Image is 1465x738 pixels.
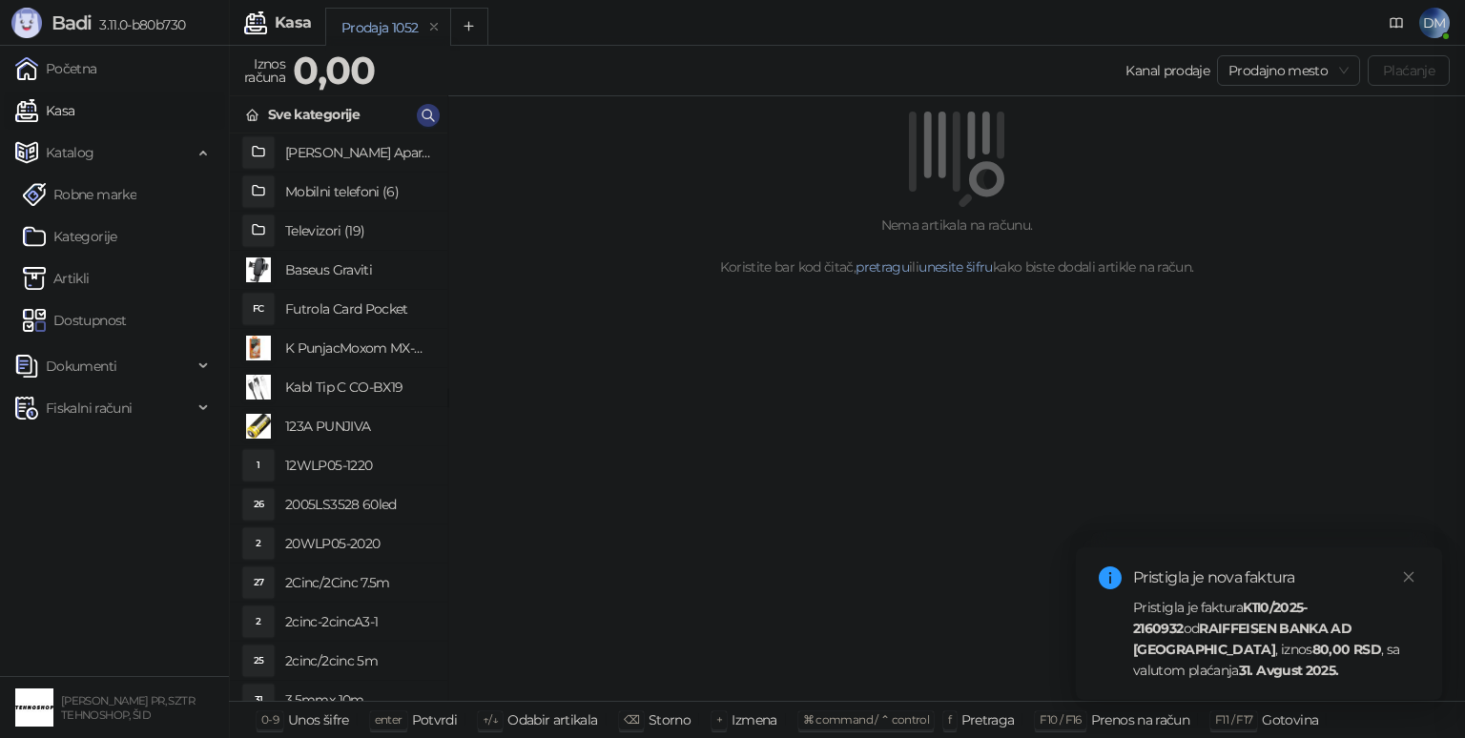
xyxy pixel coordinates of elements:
strong: RAIFFEISEN BANKA AD [GEOGRAPHIC_DATA] [1133,620,1352,658]
strong: 31. Avgust 2025. [1239,662,1339,679]
div: Pristigla je faktura od , iznos , sa valutom plaćanja [1133,597,1419,681]
a: Close [1398,566,1419,587]
span: info-circle [1099,566,1122,589]
div: Pristigla je nova faktura [1133,566,1419,589]
strong: 80,00 RSD [1312,641,1381,658]
strong: K110/2025-2160932 [1133,599,1308,637]
span: close [1402,570,1415,584]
